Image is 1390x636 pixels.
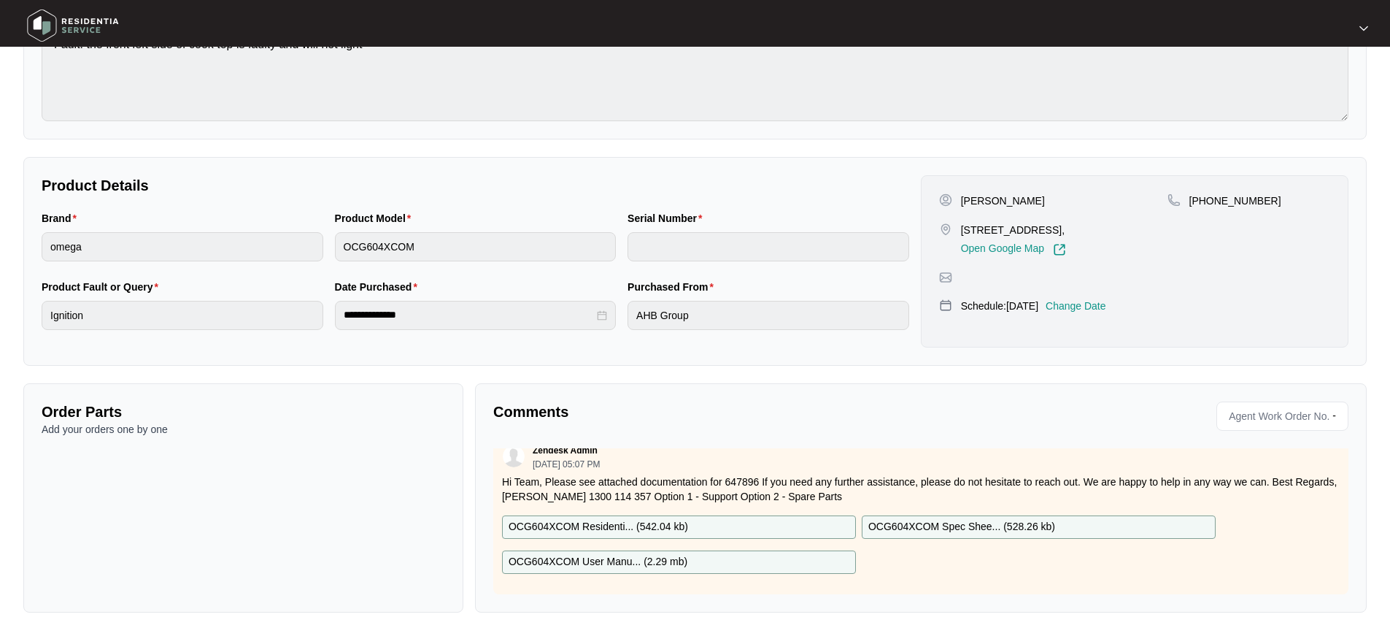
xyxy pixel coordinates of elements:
img: map-pin [939,271,952,284]
img: residentia service logo [22,4,124,47]
p: - [1332,405,1342,427]
input: Product Fault or Query [42,301,323,330]
img: map-pin [939,223,952,236]
img: map-pin [1167,194,1181,207]
img: dropdown arrow [1359,25,1368,32]
input: Brand [42,232,323,261]
p: Zendesk Admin [533,445,598,456]
p: Comments [493,402,911,422]
p: Product Details [42,175,909,196]
img: user.svg [503,445,525,467]
input: Purchased From [628,301,909,330]
p: OCG604XCOM Spec Shee... ( 528.26 kb ) [868,519,1055,535]
p: [DATE] 05:07 PM [533,460,600,469]
p: [STREET_ADDRESS], [961,223,1066,237]
p: Change Date [1046,299,1106,313]
label: Date Purchased [335,280,423,294]
p: Schedule: [DATE] [961,299,1038,313]
p: [PERSON_NAME] [961,194,1045,208]
input: Date Purchased [344,307,595,323]
a: Open Google Map [961,243,1066,256]
p: Order Parts [42,402,445,422]
img: Link-External [1053,243,1066,256]
input: Serial Number [628,232,909,261]
label: Product Fault or Query [42,280,164,294]
textarea: Fault: the front left side of cook top is faulty and will not light [42,23,1348,121]
img: map-pin [939,299,952,312]
label: Brand [42,211,82,226]
p: OCG604XCOM User Manu... ( 2.29 mb ) [509,554,687,570]
p: [PHONE_NUMBER] [1189,194,1281,208]
label: Product Model [335,211,417,226]
img: user-pin [939,194,952,207]
label: Serial Number [628,211,708,226]
p: OCG604XCOM Residenti... ( 542.04 kb ) [509,519,688,535]
p: Add your orders one by one [42,422,445,437]
p: Hi Team, Please see attached documentation for 647896 If you need any further assistance, please ... [502,475,1340,504]
label: Purchased From [628,280,719,294]
input: Product Model [335,232,617,261]
span: Agent Work Order No. [1223,405,1329,427]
